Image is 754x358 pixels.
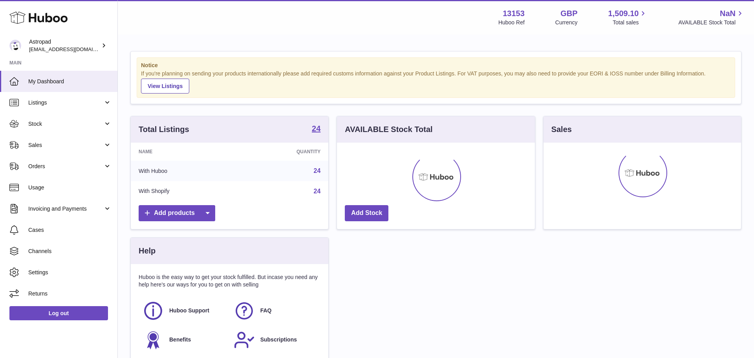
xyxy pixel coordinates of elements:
[28,141,103,149] span: Sales
[131,181,237,202] td: With Shopify
[28,99,103,106] span: Listings
[28,184,112,191] span: Usage
[28,248,112,255] span: Channels
[551,124,572,135] h3: Sales
[234,329,317,351] a: Subscriptions
[139,246,156,256] h3: Help
[613,19,648,26] span: Total sales
[141,70,731,94] div: If you're planning on sending your products internationally please add required customs informati...
[29,38,100,53] div: Astropad
[169,336,191,343] span: Benefits
[260,336,297,343] span: Subscriptions
[28,269,112,276] span: Settings
[143,300,226,321] a: Huboo Support
[608,8,639,19] span: 1,509.10
[131,161,237,181] td: With Huboo
[139,124,189,135] h3: Total Listings
[498,19,525,26] div: Huboo Ref
[169,307,209,314] span: Huboo Support
[139,205,215,221] a: Add products
[345,205,388,221] a: Add Stock
[141,79,189,94] a: View Listings
[143,329,226,351] a: Benefits
[345,124,432,135] h3: AVAILABLE Stock Total
[141,62,731,69] strong: Notice
[678,19,745,26] span: AVAILABLE Stock Total
[312,125,320,132] strong: 24
[28,226,112,234] span: Cases
[28,120,103,128] span: Stock
[139,274,320,288] p: Huboo is the easy way to get your stock fulfilled. But incase you need any help here's our ways f...
[555,19,578,26] div: Currency
[314,188,321,195] a: 24
[314,167,321,174] a: 24
[312,125,320,134] a: 24
[608,8,648,26] a: 1,509.10 Total sales
[131,143,237,161] th: Name
[9,306,108,320] a: Log out
[503,8,525,19] strong: 13153
[28,78,112,85] span: My Dashboard
[28,205,103,213] span: Invoicing and Payments
[9,40,21,51] img: internalAdmin-13153@internal.huboo.com
[260,307,272,314] span: FAQ
[237,143,328,161] th: Quantity
[720,8,736,19] span: NaN
[234,300,317,321] a: FAQ
[28,290,112,297] span: Returns
[678,8,745,26] a: NaN AVAILABLE Stock Total
[29,46,115,52] span: [EMAIL_ADDRESS][DOMAIN_NAME]
[560,8,577,19] strong: GBP
[28,163,103,170] span: Orders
